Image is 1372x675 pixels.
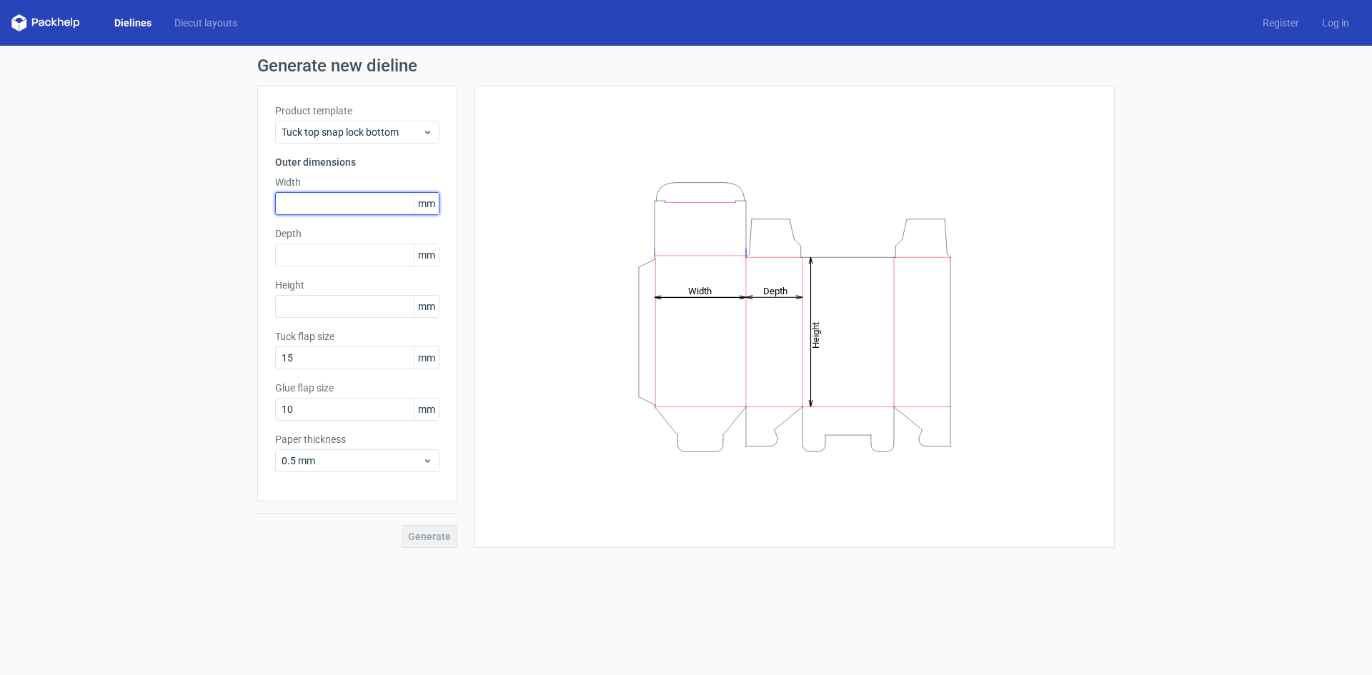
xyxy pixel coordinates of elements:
[275,278,439,292] label: Height
[275,175,439,189] label: Width
[414,193,439,214] span: mm
[103,16,163,30] a: Dielines
[688,285,712,296] tspan: Width
[275,329,439,344] label: Tuck flap size
[414,296,439,317] span: mm
[763,285,787,296] tspan: Depth
[414,244,439,266] span: mm
[282,454,422,468] span: 0.5 mm
[414,399,439,420] span: mm
[275,155,439,169] h3: Outer dimensions
[414,347,439,369] span: mm
[282,125,422,139] span: Tuck top snap lock bottom
[810,321,821,348] tspan: Height
[1251,16,1311,30] a: Register
[257,57,1115,74] h1: Generate new dieline
[275,226,439,241] label: Depth
[275,381,439,395] label: Glue flap size
[163,16,249,30] a: Diecut layouts
[1311,16,1361,30] a: Log in
[275,432,439,446] label: Paper thickness
[275,104,439,118] label: Product template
